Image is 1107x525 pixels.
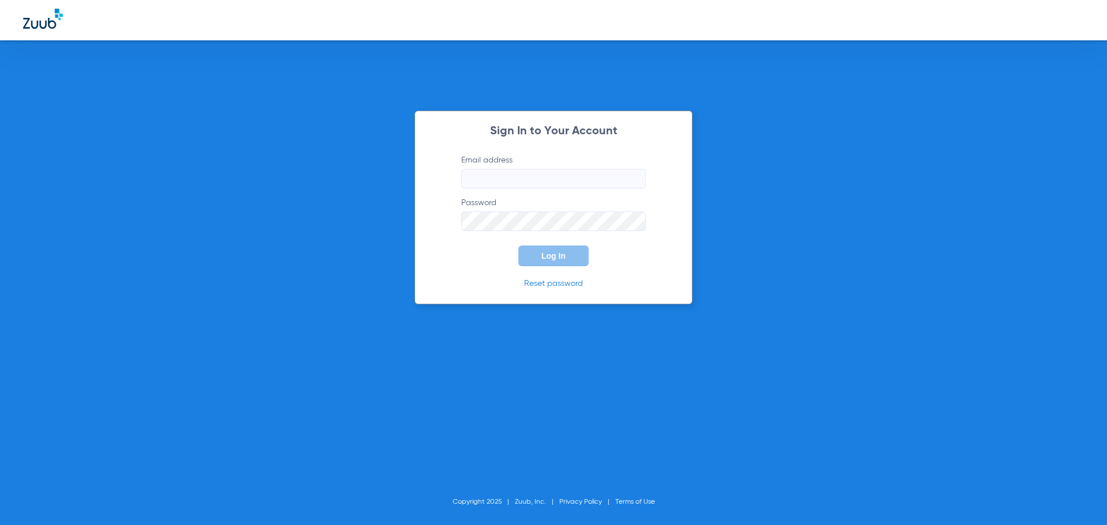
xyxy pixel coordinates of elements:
label: Email address [461,154,646,188]
img: Zuub Logo [23,9,63,29]
h2: Sign In to Your Account [444,126,663,137]
li: Zuub, Inc. [515,496,559,508]
a: Privacy Policy [559,498,602,505]
button: Log In [518,245,589,266]
li: Copyright 2025 [453,496,515,508]
input: Email address [461,169,646,188]
a: Reset password [524,280,583,288]
label: Password [461,197,646,231]
input: Password [461,211,646,231]
a: Terms of Use [615,498,655,505]
span: Log In [541,251,566,260]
